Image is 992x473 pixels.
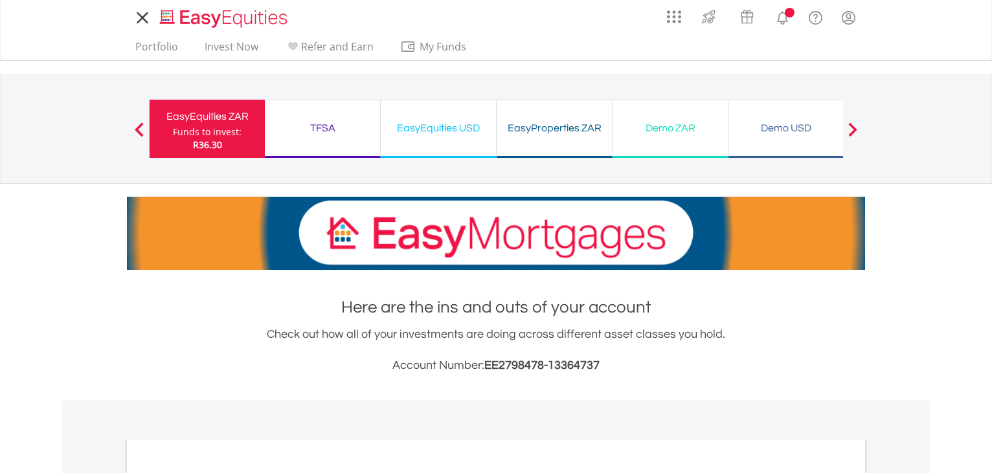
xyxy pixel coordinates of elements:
span: My Funds [400,38,485,55]
img: EasyMortage Promotion Banner [127,197,865,270]
h3: Account Number: [127,357,865,375]
div: EasyEquities ZAR [157,107,257,126]
button: Previous [126,129,152,142]
a: AppsGrid [659,3,690,24]
h1: Here are the ins and outs of your account [127,296,865,319]
div: Funds to invest: [173,126,242,138]
a: Refer and Earn [280,40,379,60]
div: Check out how all of your investments are doing across different asset classes you hold. [127,325,865,375]
img: vouchers-v2.svg [736,6,758,27]
a: Portfolio [130,40,183,60]
span: EE2798478-13364737 [484,359,600,371]
span: R36.30 [193,138,222,151]
a: Invest Now [199,40,264,60]
div: EasyProperties ZAR [504,119,604,137]
div: TFSA [273,119,372,137]
div: Demo ZAR [620,119,720,137]
span: Refer and Earn [301,39,374,54]
img: grid-menu-icon.svg [667,10,681,24]
a: My Profile [832,3,865,32]
a: Notifications [766,3,799,29]
div: EasyEquities USD [389,119,488,137]
a: FAQ's and Support [799,3,832,29]
img: thrive-v2.svg [698,6,719,27]
a: Vouchers [728,3,766,27]
img: EasyEquities_Logo.png [157,8,293,29]
button: Next [840,129,866,142]
div: Demo USD [736,119,836,137]
a: Home page [155,3,293,29]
